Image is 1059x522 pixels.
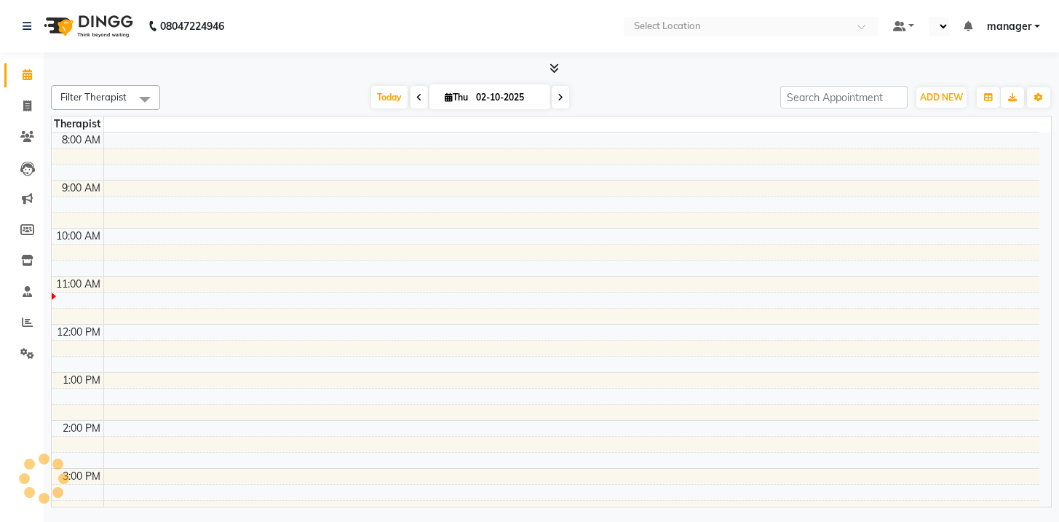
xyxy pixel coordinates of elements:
span: ADD NEW [920,92,963,103]
div: 12:00 PM [54,325,103,340]
img: logo [37,6,137,47]
span: Today [371,86,408,108]
input: Search Appointment [780,86,908,108]
div: 8:00 AM [59,133,103,148]
b: 08047224946 [160,6,224,47]
span: Thu [441,92,472,103]
div: 3:00 PM [60,469,103,484]
div: 9:00 AM [59,181,103,196]
div: 2:00 PM [60,421,103,436]
div: Select Location [634,19,701,33]
div: 1:00 PM [60,373,103,388]
span: manager [987,19,1031,34]
div: Therapist [52,116,103,132]
span: Filter Therapist [60,91,127,103]
div: 11:00 AM [53,277,103,292]
input: 2025-10-02 [472,87,544,108]
button: ADD NEW [916,87,967,108]
div: 10:00 AM [53,229,103,244]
